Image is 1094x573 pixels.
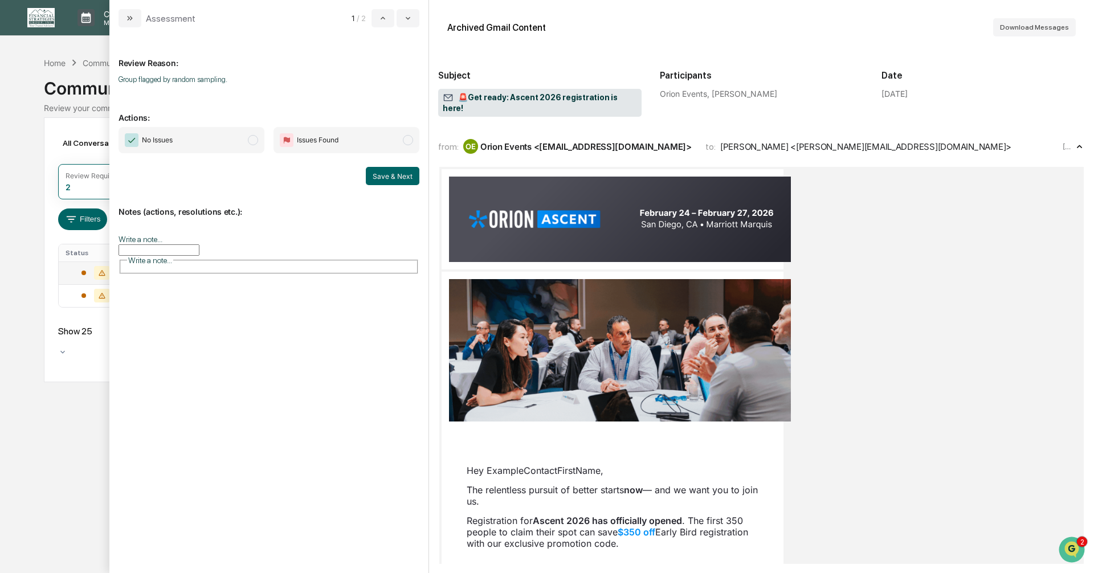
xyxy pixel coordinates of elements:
span: now [624,484,643,496]
span: Issues Found [297,134,338,146]
div: Past conversations [11,126,76,136]
span: Early Bird registration with our exclusive promotion code. [467,526,748,549]
span: 1 [352,14,354,23]
a: 🔎Data Lookup [7,250,76,271]
button: Start new chat [194,91,207,104]
div: Archived Gmail Content [447,22,546,33]
button: Save & Next [366,167,419,185]
button: See all [177,124,207,138]
div: Orion Events, [PERSON_NAME] [660,89,863,99]
div: Orion Events <[EMAIL_ADDRESS][DOMAIN_NAME]> [480,141,692,152]
h2: Participants [660,70,863,81]
span: Registration for . The first 350 people to claim their spot can save [467,515,743,538]
div: OE [463,139,478,154]
div: 🗄️ [83,234,92,243]
div: 🖐️ [11,234,21,243]
div: Review Required [66,171,120,180]
img: logo [27,8,55,27]
p: Group flagged by random sampling. [119,75,419,84]
a: 🖐️Preclearance [7,228,78,249]
img: Checkmark [125,133,138,147]
p: Notes (actions, resolutions etc.): [119,193,419,216]
h2: Date [881,70,1085,81]
p: Manage Tasks [95,19,152,27]
span: Data Lookup [23,255,72,266]
span: from: [438,141,459,152]
span: The relentless pursuit of better starts — and we want you to join us. [467,484,758,507]
div: [DATE] [881,89,908,99]
label: Write a note... [119,235,162,244]
span: to: [705,141,716,152]
img: 8933085812038_c878075ebb4cc5468115_72.jpg [24,87,44,108]
div: Show 25 [58,326,126,337]
span: [PERSON_NAME] [35,155,92,164]
p: How can we help? [11,24,207,42]
div: Home [44,58,66,68]
img: 1746055101610-c473b297-6a78-478c-a979-82029cc54cd1 [23,155,32,165]
p: Actions: [119,99,419,122]
span: Pylon [113,283,138,291]
th: Status [59,244,133,261]
span: • [95,186,99,195]
span: No Issues [142,134,173,146]
span: Write a note... [128,256,172,265]
div: We're available if you need us! [51,99,157,108]
span: [PERSON_NAME] [35,186,92,195]
time: Wednesday, September 10, 2025 at 5:13:02 PM [1063,142,1074,151]
div: 🔎 [11,256,21,265]
div: All Conversations [58,134,144,152]
div: Start new chat [51,87,187,99]
img: 1746055101610-c473b297-6a78-478c-a979-82029cc54cd1 [23,186,32,195]
span: Download Messages [1000,23,1069,31]
span: Ascent 2026 has officially opened [533,515,682,526]
p: Calendar [95,9,152,19]
span: Attestations [94,233,141,244]
img: 1746055101610-c473b297-6a78-478c-a979-82029cc54cd1 [11,87,32,108]
div: Communications Archive [83,58,175,68]
button: Download Messages [993,18,1076,36]
iframe: Open customer support [1058,535,1088,566]
button: Filters [58,208,108,230]
div: Assessment [146,13,195,24]
span: $350 off [618,526,655,538]
div: 2 [66,182,71,192]
img: Jack Rasmussen [11,175,30,193]
h2: Subject [438,70,642,81]
div: [PERSON_NAME] <[PERSON_NAME][EMAIL_ADDRESS][DOMAIN_NAME]> [720,141,1011,152]
span: 🚨Get ready: Ascent 2026 registration is here! [443,92,637,114]
div: Review your communication records across channels [44,103,1050,113]
span: [DATE] [101,155,124,164]
span: Preclearance [23,233,74,244]
div: Communications Archive [44,69,1050,99]
a: Powered byPylon [80,282,138,291]
span: Hey ExampleContactFirstName, [467,465,603,476]
p: Review Reason: [119,44,419,68]
span: [DATE] [101,186,124,195]
img: Jack Rasmussen [11,144,30,162]
span: / 2 [357,14,369,23]
span: • [95,155,99,164]
a: 🗄️Attestations [78,228,146,249]
img: Flag [280,133,293,147]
